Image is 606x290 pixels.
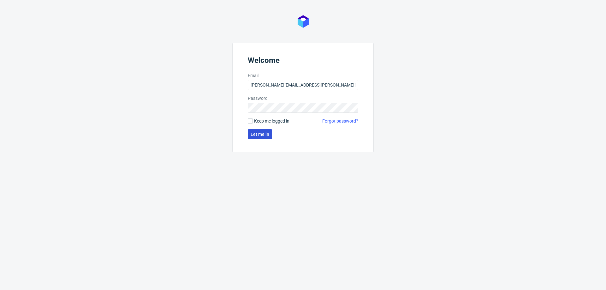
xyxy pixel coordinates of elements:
[322,118,358,124] a: Forgot password?
[248,80,358,90] input: you@youremail.com
[251,132,269,136] span: Let me in
[248,56,358,67] header: Welcome
[254,118,289,124] span: Keep me logged in
[248,129,272,139] button: Let me in
[248,72,358,79] label: Email
[248,95,358,101] label: Password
